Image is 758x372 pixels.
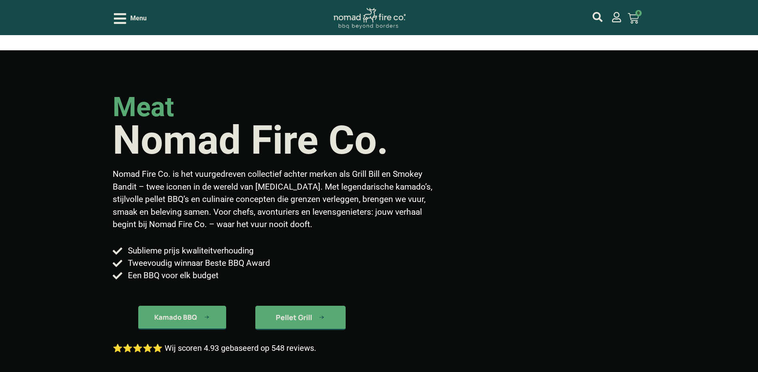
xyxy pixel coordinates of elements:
a: mijn account [593,12,603,22]
a: mijn account [611,12,622,22]
span: Kamado BBQ [154,314,197,321]
span: Menu [130,14,147,23]
p: Nomad Fire Co. is het vuurgedreven collectief achter merken als Grill Bill en Smokey Bandit – twe... [113,168,438,231]
h1: Nomad Fire Co. [113,121,388,160]
img: Nomad Logo [334,8,406,29]
h2: meat [113,94,174,121]
span: Tweevoudig winnaar Beste BBQ Award [126,257,270,269]
div: Open/Close Menu [114,12,147,26]
a: kamado bbq [255,306,346,330]
p: ⭐⭐⭐⭐⭐ Wij scoren 4.93 gebaseerd op 548 reviews. [113,342,316,354]
span: Sublieme prijs kwaliteitverhouding [126,245,254,257]
a: kamado bbq [138,306,226,330]
span: Pellet Grill [276,314,312,321]
span: 0 [635,10,642,16]
a: 0 [618,8,649,29]
span: Een BBQ voor elk budget [126,269,219,282]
